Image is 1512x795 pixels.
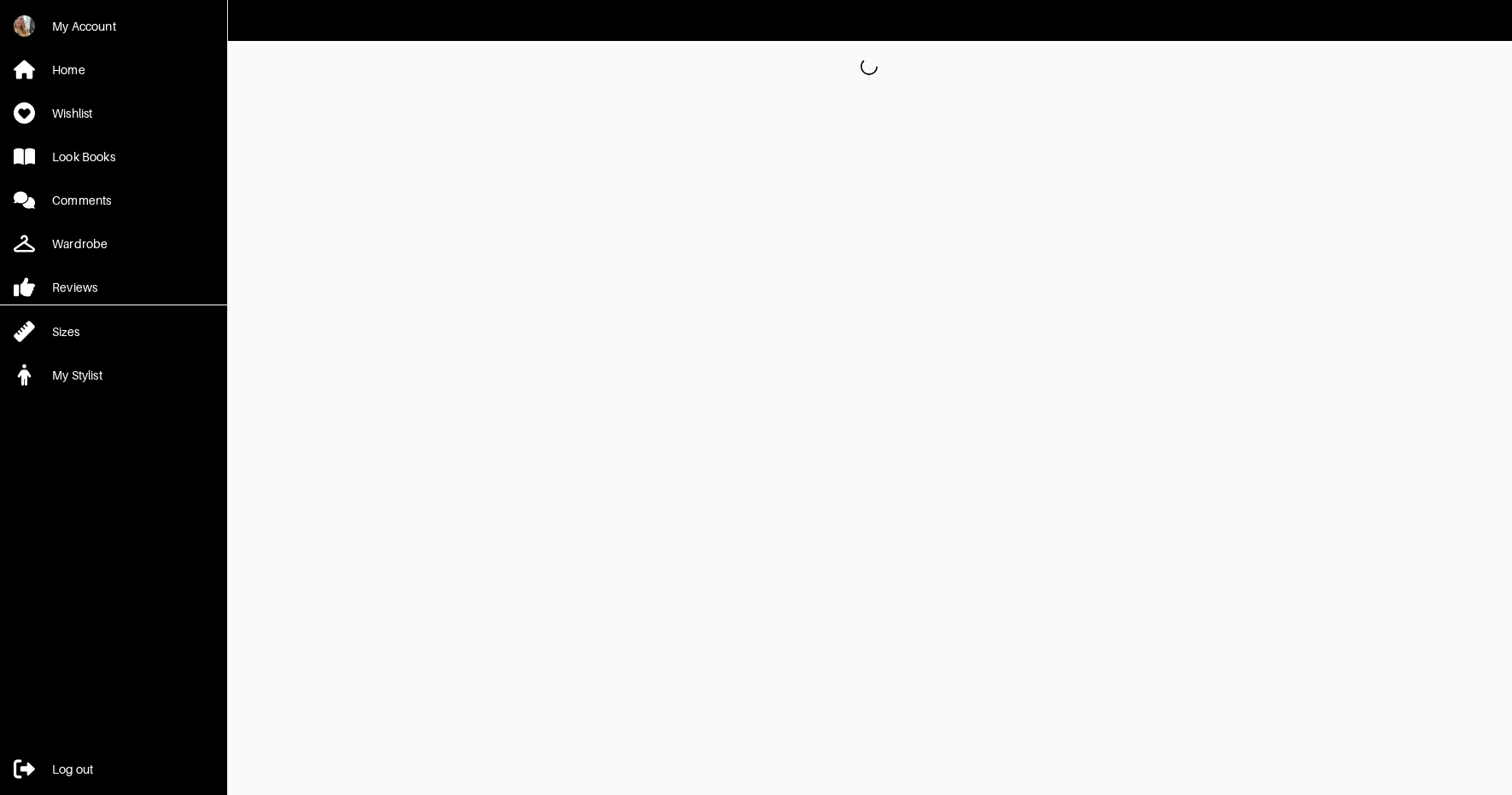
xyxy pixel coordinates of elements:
[52,192,111,209] div: Comments
[52,105,92,122] div: Wishlist
[52,148,115,165] div: Look Books
[52,235,108,252] div: Wardrobe
[52,61,85,78] div: Home
[52,367,102,384] div: My Stylist
[14,15,35,37] img: xWemDYNAqtuhRT7mQ8QZfc8g
[52,18,116,35] div: My Account
[52,279,97,296] div: Reviews
[52,761,93,778] div: Log out
[52,323,79,340] div: Sizes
